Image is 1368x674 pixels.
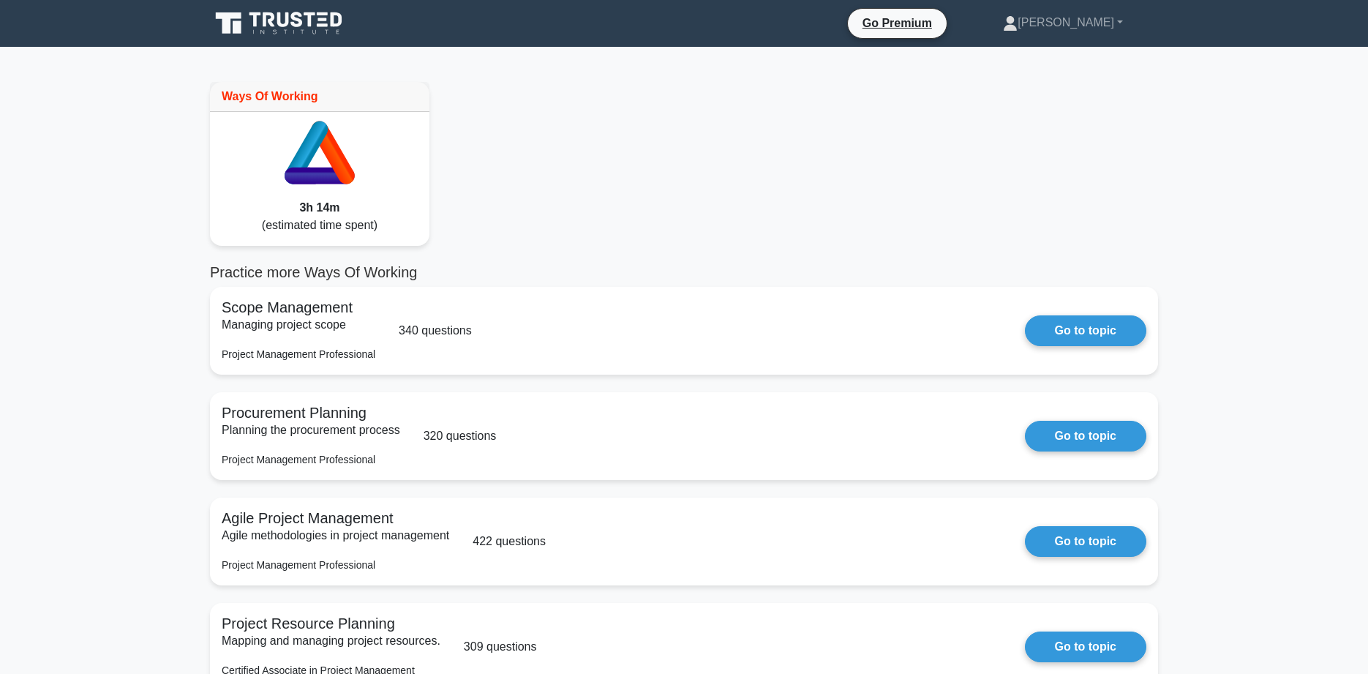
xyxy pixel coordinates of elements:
[854,14,941,32] a: Go Premium
[968,8,1158,37] a: [PERSON_NAME]
[1025,632,1146,662] a: Go to topic
[299,201,339,214] span: 3h 14m
[1025,315,1146,346] a: Go to topic
[1025,421,1146,452] a: Go to topic
[210,263,1158,281] h5: Practice more Ways Of Working
[210,82,429,112] div: Ways Of Working
[1025,526,1146,557] a: Go to topic
[262,219,377,231] span: (estimated time spent)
